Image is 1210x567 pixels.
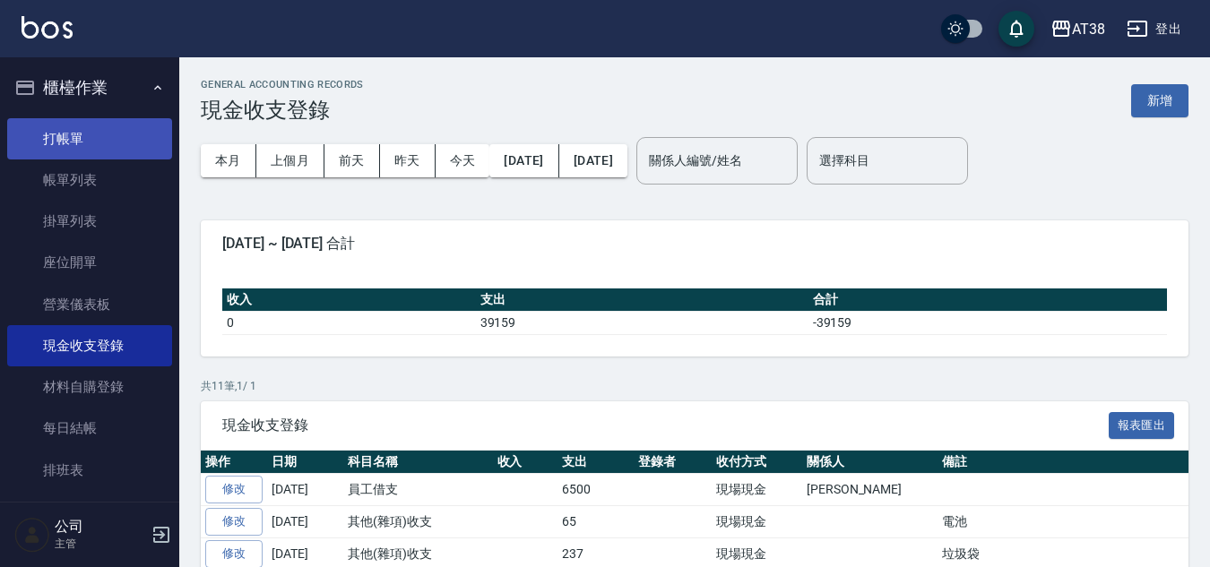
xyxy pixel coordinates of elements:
[222,235,1167,253] span: [DATE] ~ [DATE] 合計
[7,118,172,159] a: 打帳單
[7,366,172,408] a: 材料自購登錄
[808,288,1167,312] th: 合計
[436,144,490,177] button: 今天
[324,144,380,177] button: 前天
[256,144,324,177] button: 上個月
[7,491,172,532] a: 現場電腦打卡
[476,311,808,334] td: 39159
[222,311,476,334] td: 0
[205,476,263,503] a: 修改
[201,79,364,90] h2: GENERAL ACCOUNTING RECORDS
[22,16,73,39] img: Logo
[712,506,802,538] td: 現場現金
[998,11,1034,47] button: save
[343,474,493,506] td: 員工借支
[7,242,172,283] a: 座位開單
[1109,416,1175,433] a: 報表匯出
[380,144,436,177] button: 昨天
[201,144,256,177] button: 本月
[557,474,634,506] td: 6500
[802,451,938,474] th: 關係人
[634,451,712,474] th: 登錄者
[557,451,634,474] th: 支出
[55,518,146,536] h5: 公司
[7,201,172,242] a: 掛單列表
[476,288,808,312] th: 支出
[7,159,172,201] a: 帳單列表
[559,144,627,177] button: [DATE]
[222,288,476,312] th: 收入
[55,536,146,552] p: 主管
[267,451,343,474] th: 日期
[14,517,50,553] img: Person
[493,451,558,474] th: 收入
[808,311,1167,334] td: -39159
[557,506,634,538] td: 65
[343,506,493,538] td: 其他(雜項)收支
[7,284,172,325] a: 營業儀表板
[712,451,802,474] th: 收付方式
[1109,412,1175,440] button: 報表匯出
[7,408,172,449] a: 每日結帳
[7,450,172,491] a: 排班表
[7,325,172,366] a: 現金收支登錄
[1043,11,1112,47] button: AT38
[267,506,343,538] td: [DATE]
[1131,84,1188,117] button: 新增
[1119,13,1188,46] button: 登出
[201,98,364,123] h3: 現金收支登錄
[1131,91,1188,108] a: 新增
[222,417,1109,434] span: 現金收支登錄
[205,508,263,536] a: 修改
[7,64,172,111] button: 櫃檯作業
[802,474,938,506] td: [PERSON_NAME]
[712,474,802,506] td: 現場現金
[1072,18,1105,40] div: AT38
[201,378,1188,394] p: 共 11 筆, 1 / 1
[201,451,267,474] th: 操作
[489,144,558,177] button: [DATE]
[343,451,493,474] th: 科目名稱
[267,474,343,506] td: [DATE]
